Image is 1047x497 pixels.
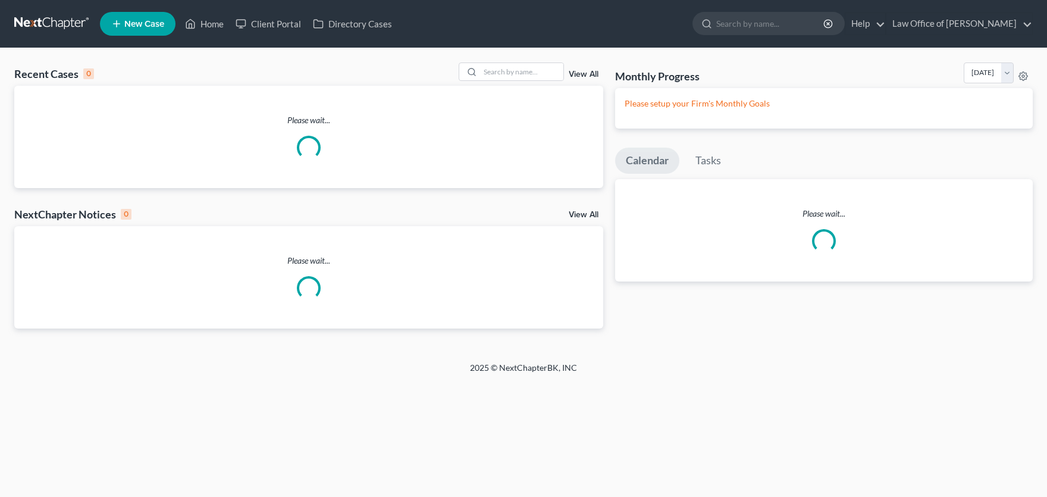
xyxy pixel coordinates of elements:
[615,148,679,174] a: Calendar
[14,114,603,126] p: Please wait...
[14,255,603,267] p: Please wait...
[625,98,1023,110] p: Please setup your Firm's Monthly Goals
[480,63,563,80] input: Search by name...
[83,68,94,79] div: 0
[569,70,598,79] a: View All
[14,67,94,81] div: Recent Cases
[716,12,825,35] input: Search by name...
[845,13,885,35] a: Help
[569,211,598,219] a: View All
[615,69,700,83] h3: Monthly Progress
[124,20,164,29] span: New Case
[179,13,230,35] a: Home
[307,13,398,35] a: Directory Cases
[14,207,131,221] div: NextChapter Notices
[615,208,1033,220] p: Please wait...
[184,362,863,383] div: 2025 © NextChapterBK, INC
[886,13,1032,35] a: Law Office of [PERSON_NAME]
[230,13,307,35] a: Client Portal
[121,209,131,220] div: 0
[685,148,732,174] a: Tasks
